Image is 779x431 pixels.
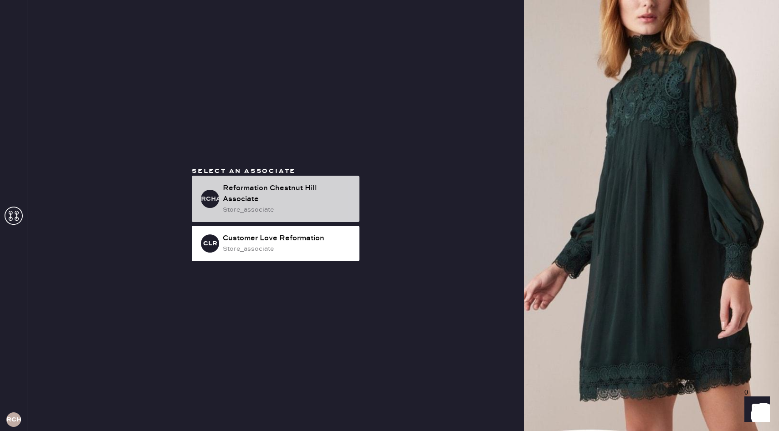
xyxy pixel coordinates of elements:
iframe: Front Chat [736,390,775,429]
h3: RCHA [201,196,219,202]
div: store_associate [223,205,352,215]
div: Reformation Chestnut Hill Associate [223,183,352,205]
h3: CLR [203,240,217,247]
div: store_associate [223,244,352,254]
h3: RCH [6,416,21,423]
span: Select an associate [192,167,296,175]
div: Customer Love Reformation [223,233,352,244]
